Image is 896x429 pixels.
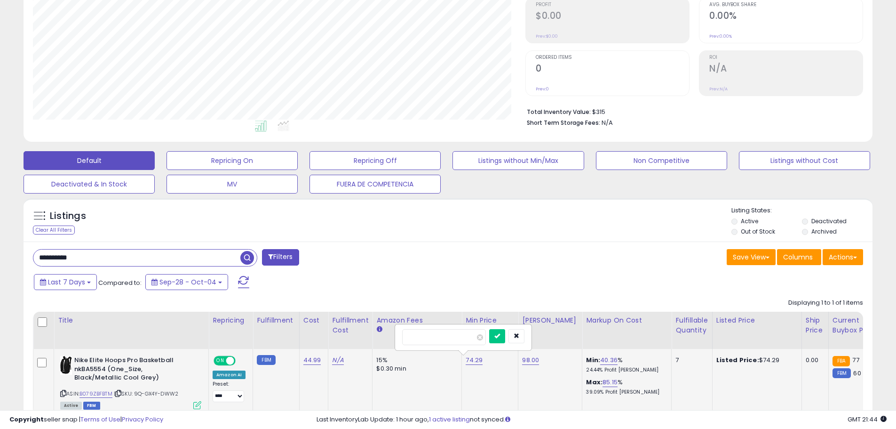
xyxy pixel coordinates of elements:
div: Displaying 1 to 1 of 1 items [788,299,863,308]
strong: Copyright [9,415,44,424]
span: 60 [853,369,861,378]
div: Min Price [466,316,514,325]
label: Archived [811,227,837,235]
small: Amazon Fees. [376,325,382,334]
span: | SKU: 9Q-GX4Y-DWW2 [114,390,178,397]
div: 0.00 [806,356,821,364]
button: Repricing On [167,151,298,170]
div: Last InventoryLab Update: 1 hour ago, not synced. [317,415,887,424]
h2: 0.00% [709,10,863,23]
div: Title [58,316,205,325]
p: 39.09% Profit [PERSON_NAME] [586,389,664,396]
span: ROI [709,55,863,60]
b: Min: [586,356,600,364]
span: Last 7 Days [48,277,85,287]
div: Amazon Fees [376,316,458,325]
button: Actions [823,249,863,265]
div: [PERSON_NAME] [522,316,578,325]
button: Non Competitive [596,151,727,170]
small: Prev: N/A [709,86,728,92]
label: Out of Stock [741,227,775,235]
div: Ship Price [806,316,825,335]
div: Listed Price [716,316,798,325]
button: Repricing Off [309,151,441,170]
small: FBM [257,355,275,365]
span: Sep-28 - Oct-04 [159,277,216,287]
div: seller snap | | [9,415,163,424]
p: 24.44% Profit [PERSON_NAME] [586,367,664,373]
a: Terms of Use [80,415,120,424]
span: OFF [234,357,249,365]
b: Nike Elite Hoops Pro Basketball nkBA5554 (One_Size, Black/Metallic Cool Grey) [74,356,189,385]
div: $0.30 min [376,364,454,373]
span: 2025-10-12 21:44 GMT [848,415,887,424]
span: ON [214,357,226,365]
b: Total Inventory Value: [527,108,591,116]
b: Listed Price: [716,356,759,364]
div: Fulfillment [257,316,295,325]
h2: 0 [536,63,689,76]
div: Fulfillable Quantity [675,316,708,335]
span: FBM [83,402,100,410]
a: 85.15 [603,378,618,387]
span: Columns [783,252,813,262]
a: 74.29 [466,356,483,365]
button: FUERA DE COMPETENCIA [309,175,441,194]
button: Listings without Min/Max [452,151,584,170]
a: 1 active listing [429,415,470,424]
button: Listings without Cost [739,151,870,170]
div: $74.29 [716,356,794,364]
button: Save View [727,249,776,265]
span: 77 [852,356,859,364]
div: Repricing [213,316,249,325]
a: N/A [332,356,343,365]
a: 40.36 [600,356,618,365]
div: Cost [303,316,325,325]
div: Amazon AI [213,371,246,379]
button: Sep-28 - Oct-04 [145,274,228,290]
button: Last 7 Days [34,274,97,290]
h2: $0.00 [536,10,689,23]
a: B079ZBFBTM [79,390,112,398]
p: Listing States: [731,206,872,215]
div: Fulfillment Cost [332,316,368,335]
small: FBM [833,368,851,378]
div: Clear All Filters [33,226,75,235]
small: Prev: $0.00 [536,33,558,39]
span: N/A [602,118,613,127]
h2: N/A [709,63,863,76]
button: Default [24,151,155,170]
th: The percentage added to the cost of goods (COGS) that forms the calculator for Min & Max prices. [582,312,672,349]
small: FBA [833,356,850,366]
b: Short Term Storage Fees: [527,119,600,127]
label: Active [741,217,758,225]
span: Avg. Buybox Share [709,2,863,8]
div: % [586,356,664,373]
span: All listings currently available for purchase on Amazon [60,402,82,410]
small: Prev: 0.00% [709,33,732,39]
button: MV [167,175,298,194]
div: Preset: [213,381,246,402]
span: Compared to: [98,278,142,287]
a: 98.00 [522,356,539,365]
button: Columns [777,249,821,265]
img: 41uNxPovUxL._SL40_.jpg [60,356,72,375]
small: Prev: 0 [536,86,549,92]
span: Ordered Items [536,55,689,60]
h5: Listings [50,210,86,223]
div: 15% [376,356,454,364]
span: Profit [536,2,689,8]
div: 7 [675,356,705,364]
a: 44.99 [303,356,321,365]
button: Filters [262,249,299,266]
button: Deactivated & In Stock [24,175,155,194]
label: Deactivated [811,217,847,225]
div: ASIN: [60,356,201,408]
div: Current Buybox Price [833,316,881,335]
li: $315 [527,105,856,117]
b: Max: [586,378,603,387]
a: Privacy Policy [122,415,163,424]
div: % [586,378,664,396]
div: Markup on Cost [586,316,667,325]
